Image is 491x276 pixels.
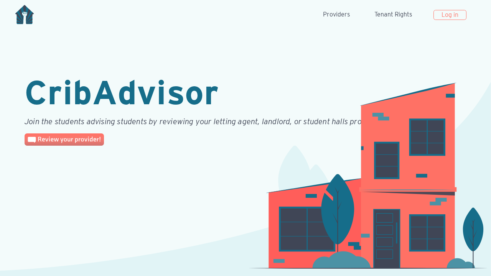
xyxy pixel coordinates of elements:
h1: Crib Advisor [25,72,381,113]
img: Review your provider! [25,133,104,146]
img: Home [15,5,34,24]
p: Join the students advising students by reviewing your letting agent, landlord, or student halls p... [25,116,381,127]
a: Tenant Rights [371,7,415,22]
a: Log in [433,10,466,20]
a: Providers [320,7,353,22]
